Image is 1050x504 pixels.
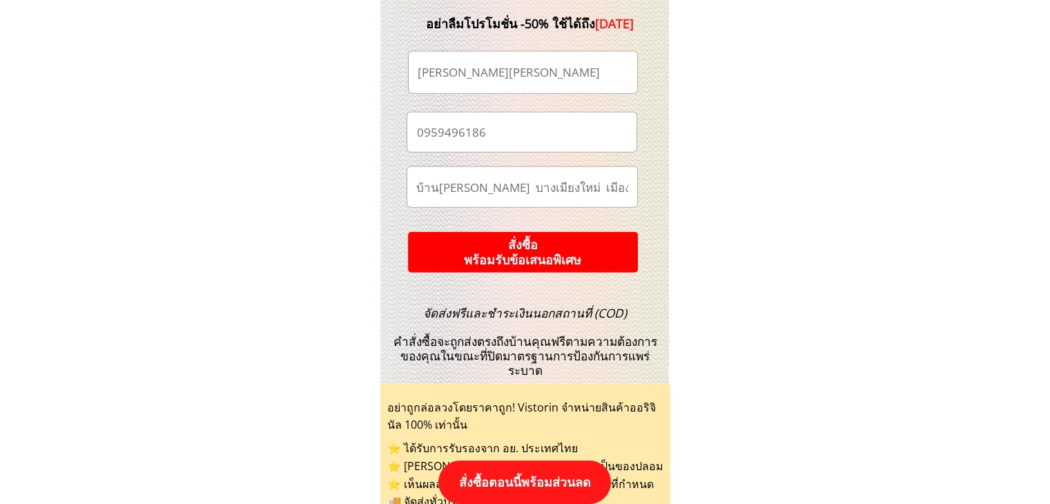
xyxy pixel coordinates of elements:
input: ชื่อ-นามสกุล [414,52,632,93]
div: อย่าลืมโปรโมชั่น -50% ใช้ได้ถึง [405,14,655,34]
span: [DATE] [595,15,634,32]
h3: คำสั่งซื้อจะถูกส่งตรงถึงบ้านคุณฟรีตามความต้องการของคุณในขณะที่ปิดมาตรฐานการป้องกันการแพร่ระบาด [385,307,665,378]
p: สั่งซื้อตอนนี้พร้อมส่วนลด [438,461,611,504]
input: เบอร์โทรศัพท์ [413,113,630,152]
input: ที่อยู่จัดส่ง [413,167,631,207]
span: จัดส่งฟรีและชำระเงินนอกสถานที่ (COD) [423,305,627,321]
p: สั่งซื้อ พร้อมรับข้อเสนอพิเศษ [407,232,639,273]
div: อย่าถูกล่อลวงโดยราคาถูก! Vistorin จำหน่ายสินค้าออริจินัล 100% เท่านั้น [387,399,663,434]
